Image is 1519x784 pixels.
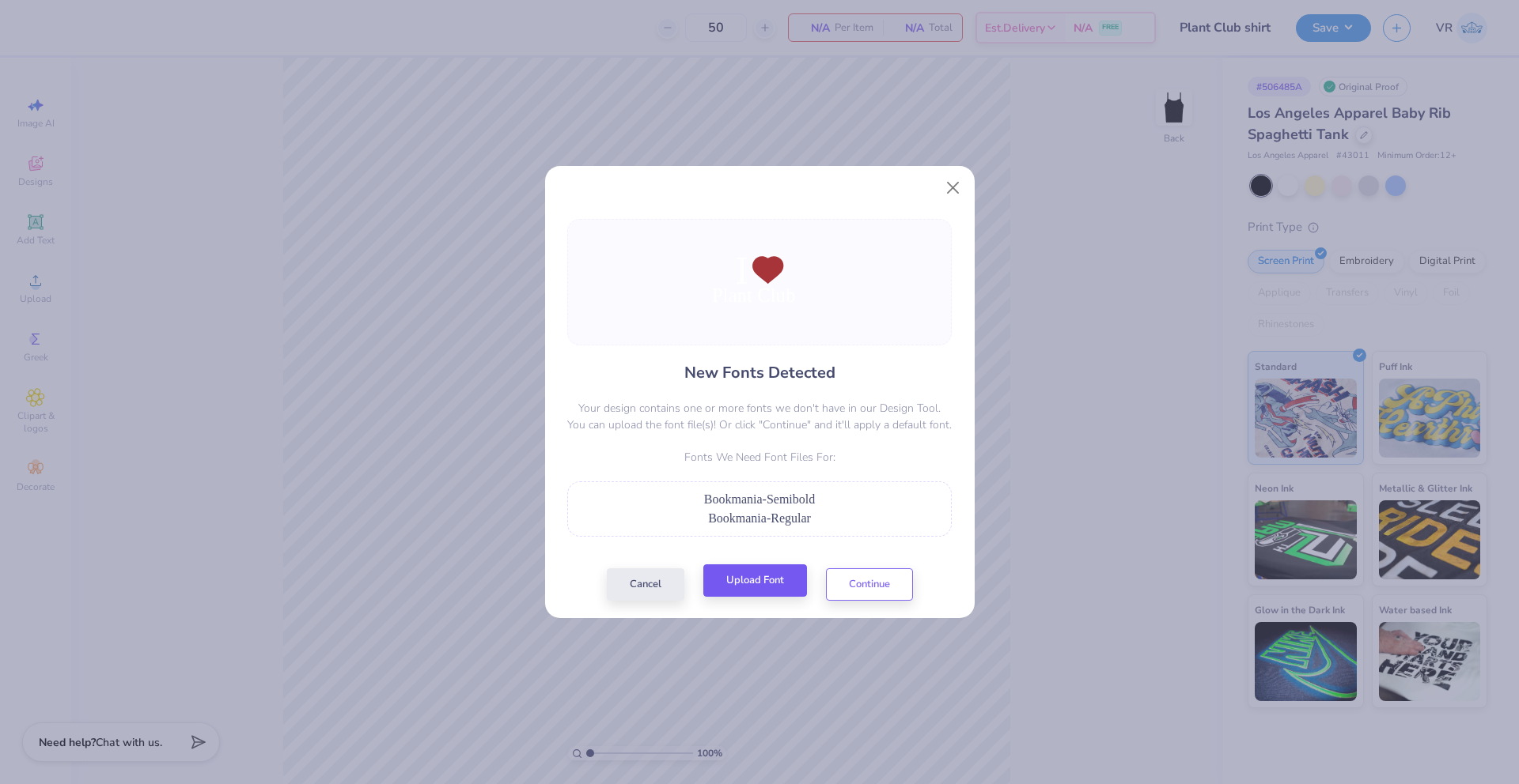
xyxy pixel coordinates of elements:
[684,361,835,384] h4: New Fonts Detected
[703,564,807,597] button: Upload Font
[704,492,815,506] span: Bookmania-Semibold
[567,449,952,465] p: Fonts We Need Font Files For:
[826,568,913,601] button: Continue
[938,172,968,202] button: Close
[708,511,811,525] span: Bookmania-Regular
[567,400,952,433] p: Your design contains one or more fonts we don't have in our Design Tool. You can upload the font ...
[607,568,684,601] button: Cancel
